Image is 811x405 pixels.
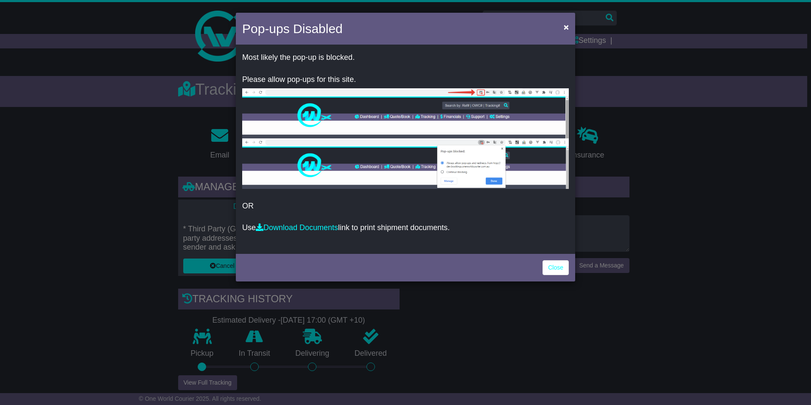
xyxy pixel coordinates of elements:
[564,22,569,32] span: ×
[242,53,569,62] p: Most likely the pop-up is blocked.
[256,223,338,232] a: Download Documents
[242,19,343,38] h4: Pop-ups Disabled
[559,18,573,36] button: Close
[236,47,575,252] div: OR
[543,260,569,275] a: Close
[242,88,569,138] img: allow-popup-1.png
[242,223,569,233] p: Use link to print shipment documents.
[242,138,569,189] img: allow-popup-2.png
[242,75,569,84] p: Please allow pop-ups for this site.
